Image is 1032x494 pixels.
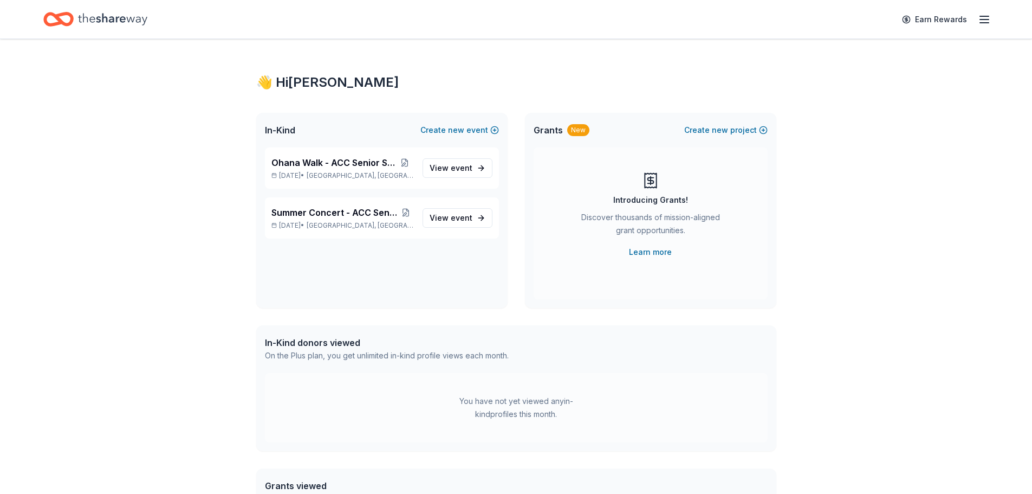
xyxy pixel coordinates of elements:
[307,221,413,230] span: [GEOGRAPHIC_DATA], [GEOGRAPHIC_DATA]
[684,124,768,137] button: Createnewproject
[448,124,464,137] span: new
[307,171,413,180] span: [GEOGRAPHIC_DATA], [GEOGRAPHIC_DATA]
[265,349,509,362] div: On the Plus plan, you get unlimited in-kind profile views each month.
[265,336,509,349] div: In-Kind donors viewed
[895,10,973,29] a: Earn Rewards
[451,163,472,172] span: event
[430,211,472,224] span: View
[629,246,672,259] a: Learn more
[423,158,492,178] a: View event
[271,221,414,230] p: [DATE] •
[567,124,589,136] div: New
[712,124,728,137] span: new
[43,7,147,32] a: Home
[430,162,472,175] span: View
[577,211,724,241] div: Discover thousands of mission-aligned grant opportunities.
[449,395,584,421] div: You have not yet viewed any in-kind profiles this month.
[423,208,492,228] a: View event
[256,74,776,91] div: 👋 Hi [PERSON_NAME]
[420,124,499,137] button: Createnewevent
[271,171,414,180] p: [DATE] •
[613,194,688,207] div: Introducing Grants!
[534,124,563,137] span: Grants
[265,479,476,492] div: Grants viewed
[271,156,395,169] span: Ohana Walk - ACC Senior Services
[271,206,398,219] span: Summer Concert - ACC Senior Services
[265,124,295,137] span: In-Kind
[451,213,472,222] span: event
